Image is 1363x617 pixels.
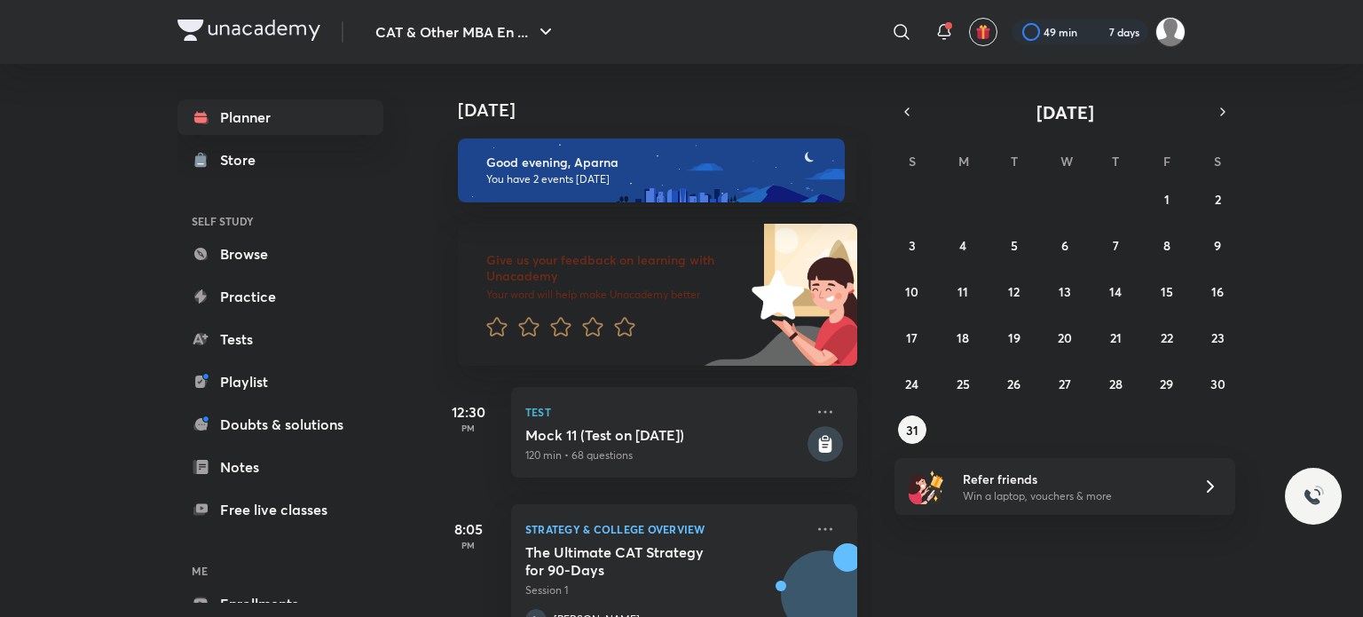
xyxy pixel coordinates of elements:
[1109,376,1123,392] abbr: August 28, 2025
[458,138,845,202] img: evening
[1101,369,1130,398] button: August 28, 2025
[1153,277,1181,305] button: August 15, 2025
[1161,329,1173,346] abbr: August 22, 2025
[433,540,504,550] p: PM
[1008,283,1020,300] abbr: August 12, 2025
[177,492,383,527] a: Free live classes
[177,321,383,357] a: Tests
[1000,231,1028,259] button: August 5, 2025
[486,154,829,170] h6: Good evening, Aparna
[1051,369,1079,398] button: August 27, 2025
[1109,283,1122,300] abbr: August 14, 2025
[177,99,383,135] a: Planner
[525,582,804,598] p: Session 1
[906,422,918,439] abbr: August 31, 2025
[220,149,266,170] div: Store
[1210,376,1225,392] abbr: August 30, 2025
[433,401,504,423] h5: 12:30
[1011,237,1018,254] abbr: August 5, 2025
[1101,231,1130,259] button: August 7, 2025
[909,153,916,170] abbr: Sunday
[1000,277,1028,305] button: August 12, 2025
[1000,369,1028,398] button: August 26, 2025
[905,376,918,392] abbr: August 24, 2025
[486,252,745,284] h6: Give us your feedback on learning with Unacademy
[1060,153,1073,170] abbr: Wednesday
[963,488,1181,504] p: Win a laptop, vouchers & more
[1051,323,1079,352] button: August 20, 2025
[1059,376,1071,392] abbr: August 27, 2025
[1008,329,1020,346] abbr: August 19, 2025
[958,153,969,170] abbr: Monday
[525,426,804,444] h5: Mock 11 (Test on 31.08.2025)
[905,283,918,300] abbr: August 10, 2025
[1153,323,1181,352] button: August 22, 2025
[1000,323,1028,352] button: August 19, 2025
[525,518,804,540] p: Strategy & College Overview
[1088,23,1106,41] img: streak
[177,20,320,41] img: Company Logo
[949,277,977,305] button: August 11, 2025
[1051,277,1079,305] button: August 13, 2025
[1203,323,1232,352] button: August 23, 2025
[957,376,970,392] abbr: August 25, 2025
[525,401,804,423] p: Test
[1164,191,1170,208] abbr: August 1, 2025
[1113,237,1119,254] abbr: August 7, 2025
[906,329,918,346] abbr: August 17, 2025
[177,20,320,45] a: Company Logo
[177,449,383,485] a: Notes
[177,364,383,399] a: Playlist
[1153,185,1181,213] button: August 1, 2025
[1061,237,1068,254] abbr: August 6, 2025
[957,329,969,346] abbr: August 18, 2025
[525,543,746,579] h5: The Ultimate CAT Strategy for 90-Days
[1011,153,1018,170] abbr: Tuesday
[1161,283,1173,300] abbr: August 15, 2025
[177,407,383,442] a: Doubts & solutions
[963,470,1181,488] h6: Refer friends
[1211,329,1225,346] abbr: August 23, 2025
[177,279,383,314] a: Practice
[949,369,977,398] button: August 25, 2025
[919,99,1210,124] button: [DATE]
[1215,191,1221,208] abbr: August 2, 2025
[1163,153,1170,170] abbr: Friday
[1203,231,1232,259] button: August 9, 2025
[1059,283,1071,300] abbr: August 13, 2025
[969,18,997,46] button: avatar
[1051,231,1079,259] button: August 6, 2025
[1203,185,1232,213] button: August 2, 2025
[1163,237,1170,254] abbr: August 8, 2025
[949,231,977,259] button: August 4, 2025
[1101,323,1130,352] button: August 21, 2025
[177,236,383,272] a: Browse
[1211,283,1224,300] abbr: August 16, 2025
[909,469,944,504] img: referral
[365,14,567,50] button: CAT & Other MBA En ...
[1153,231,1181,259] button: August 8, 2025
[959,237,966,254] abbr: August 4, 2025
[1203,369,1232,398] button: August 30, 2025
[898,369,926,398] button: August 24, 2025
[1303,486,1324,507] img: ttu
[1214,153,1221,170] abbr: Saturday
[177,556,383,586] h6: ME
[898,415,926,444] button: August 31, 2025
[1153,369,1181,398] button: August 29, 2025
[949,323,977,352] button: August 18, 2025
[975,24,991,40] img: avatar
[1155,17,1186,47] img: Aparna Dubey
[1007,376,1020,392] abbr: August 26, 2025
[909,237,916,254] abbr: August 3, 2025
[433,518,504,540] h5: 8:05
[1214,237,1221,254] abbr: August 9, 2025
[1203,277,1232,305] button: August 16, 2025
[1110,329,1122,346] abbr: August 21, 2025
[1058,329,1072,346] abbr: August 20, 2025
[1036,100,1094,124] span: [DATE]
[433,423,504,433] p: PM
[486,288,745,302] p: Your word will help make Unacademy better
[898,231,926,259] button: August 3, 2025
[177,206,383,236] h6: SELF STUDY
